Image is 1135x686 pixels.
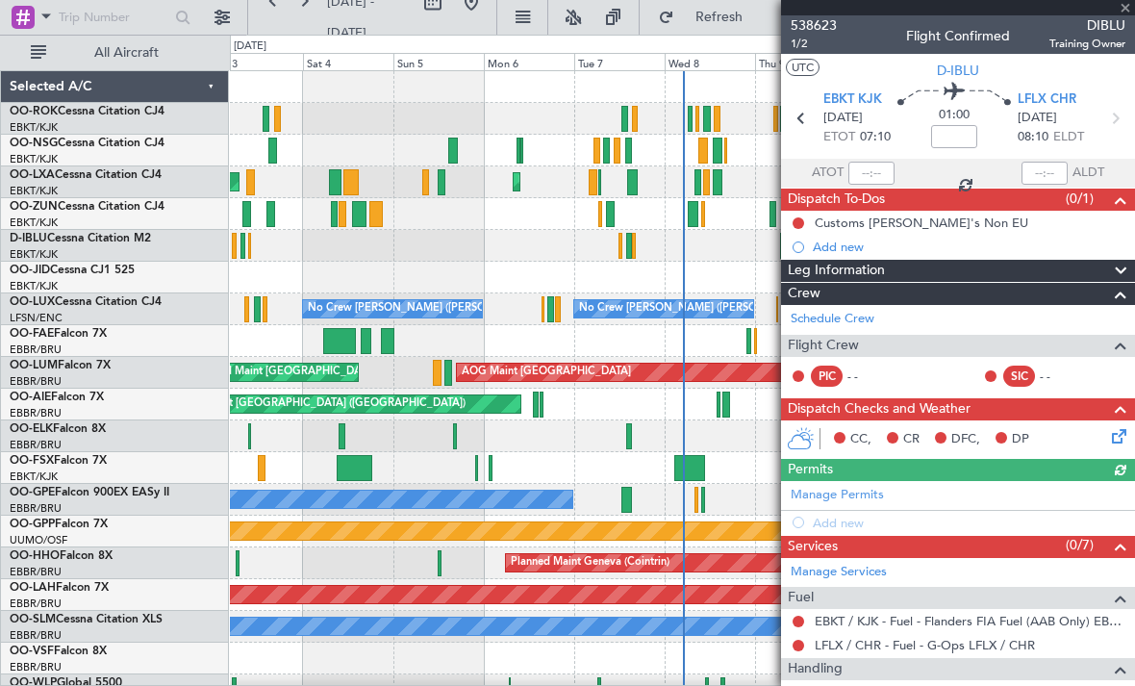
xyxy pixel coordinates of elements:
[10,660,62,674] a: EBBR/BRU
[10,597,62,611] a: EBBR/BRU
[1066,189,1094,209] span: (0/1)
[788,398,971,420] span: Dispatch Checks and Weather
[906,26,1010,46] div: Flight Confirmed
[50,46,203,60] span: All Aircraft
[665,53,755,70] div: Wed 8
[10,106,164,117] a: OO-ROKCessna Citation CJ4
[823,109,863,128] span: [DATE]
[1049,15,1125,36] span: DIBLU
[10,423,53,435] span: OO-ELK
[149,390,466,419] div: Unplanned Maint [GEOGRAPHIC_DATA] ([GEOGRAPHIC_DATA])
[10,550,113,562] a: OO-HHOFalcon 8X
[847,368,891,385] div: - -
[10,138,58,149] span: OO-NSG
[823,90,882,110] span: EBKT KJK
[10,646,107,657] a: OO-VSFFalcon 8X
[937,61,979,81] span: D-IBLU
[10,455,107,467] a: OO-FSXFalcon 7X
[10,279,58,293] a: EBKT/KJK
[10,201,164,213] a: OO-ZUNCessna Citation CJ4
[511,548,669,577] div: Planned Maint Geneva (Cointrin)
[10,646,54,657] span: OO-VSF
[574,53,665,70] div: Tue 7
[788,658,843,680] span: Handling
[1018,109,1057,128] span: [DATE]
[850,430,871,449] span: CC,
[10,423,106,435] a: OO-ELKFalcon 8X
[1072,164,1104,183] span: ALDT
[21,38,209,68] button: All Aircraft
[10,487,169,498] a: OO-GPEFalcon 900EX EASy II
[10,169,162,181] a: OO-LXACessna Citation CJ4
[786,59,820,76] button: UTC
[10,328,54,340] span: OO-FAE
[1003,366,1035,387] div: SIC
[10,233,47,244] span: D-IBLU
[10,360,111,371] a: OO-LUMFalcon 7X
[10,311,63,325] a: LFSN/ENC
[213,53,303,70] div: Fri 3
[10,614,56,625] span: OO-SLM
[10,550,60,562] span: OO-HHO
[1018,90,1076,110] span: LFLX CHR
[10,501,62,516] a: EBBR/BRU
[1018,128,1048,147] span: 08:10
[10,265,135,276] a: OO-JIDCessna CJ1 525
[10,628,62,643] a: EBBR/BRU
[484,53,574,70] div: Mon 6
[649,2,765,33] button: Refresh
[10,184,58,198] a: EBKT/KJK
[10,360,58,371] span: OO-LUM
[10,201,58,213] span: OO-ZUN
[10,392,104,403] a: OO-AIEFalcon 7X
[813,239,1125,255] div: Add new
[860,128,891,147] span: 07:10
[10,247,58,262] a: EBKT/KJK
[308,294,539,323] div: No Crew [PERSON_NAME] ([PERSON_NAME])
[788,536,838,558] span: Services
[951,430,980,449] span: DFC,
[303,53,393,70] div: Sat 4
[10,565,62,579] a: EBBR/BRU
[10,296,55,308] span: OO-LUX
[10,582,56,594] span: OO-LAH
[1012,430,1029,449] span: DP
[10,406,62,420] a: EBBR/BRU
[10,392,51,403] span: OO-AIE
[815,637,1035,653] a: LFLX / CHR - Fuel - G-Ops LFLX / CHR
[10,138,164,149] a: OO-NSGCessna Citation CJ4
[903,430,920,449] span: CR
[791,15,837,36] span: 538623
[788,189,885,211] span: Dispatch To-Dos
[10,328,107,340] a: OO-FAEFalcon 7X
[10,152,58,166] a: EBKT/KJK
[10,265,50,276] span: OO-JID
[791,563,887,582] a: Manage Services
[10,106,58,117] span: OO-ROK
[10,120,58,135] a: EBKT/KJK
[815,613,1125,629] a: EBKT / KJK - Fuel - Flanders FIA Fuel (AAB Only) EBKT / KJK
[10,374,62,389] a: EBBR/BRU
[815,215,1028,231] div: Customs [PERSON_NAME]'s Non EU
[1053,128,1084,147] span: ELDT
[812,164,844,183] span: ATOT
[788,335,859,357] span: Flight Crew
[10,533,67,547] a: UUMO/OSF
[10,296,162,308] a: OO-LUXCessna Citation CJ4
[10,343,62,357] a: EBBR/BRU
[1049,36,1125,52] span: Training Owner
[10,582,109,594] a: OO-LAHFalcon 7X
[10,470,58,484] a: EBKT/KJK
[10,438,62,452] a: EBBR/BRU
[823,128,855,147] span: ETOT
[10,519,108,530] a: OO-GPPFalcon 7X
[791,36,837,52] span: 1/2
[811,366,843,387] div: PIC
[10,614,163,625] a: OO-SLMCessna Citation XLS
[788,260,885,282] span: Leg Information
[10,519,55,530] span: OO-GPP
[791,310,874,329] a: Schedule Crew
[579,294,810,323] div: No Crew [PERSON_NAME] ([PERSON_NAME])
[393,53,484,70] div: Sun 5
[10,455,54,467] span: OO-FSX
